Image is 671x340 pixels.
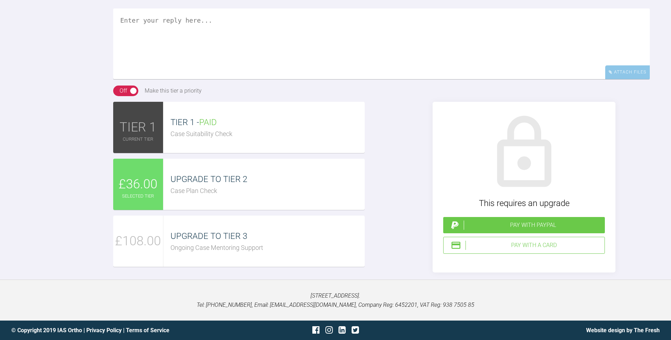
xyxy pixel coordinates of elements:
span: UPGRADE TO TIER 3 [170,231,247,241]
div: Pay with a Card [465,241,602,250]
div: Pay with PayPal [464,221,602,230]
div: Case Suitability Check [170,129,365,139]
div: Ongoing Case Mentoring Support [170,243,365,253]
div: Off [120,86,127,95]
span: UPGRADE TO TIER 2 [170,174,247,184]
img: lock.6dc949b6.svg [484,112,565,194]
a: Terms of Service [126,327,169,334]
div: © Copyright 2019 IAS Ortho | | [11,326,227,335]
span: TIER 1 - [170,117,217,127]
img: paypal.a7a4ce45.svg [450,220,460,230]
span: TIER 1 [120,117,156,138]
span: PAID [199,117,217,127]
a: Website design by The Fresh [586,327,660,334]
p: [STREET_ADDRESS]. Tel: [PHONE_NUMBER], Email: [EMAIL_ADDRESS][DOMAIN_NAME], Company Reg: 6452201,... [11,291,660,309]
a: Privacy Policy [86,327,122,334]
img: stripeIcon.ae7d7783.svg [451,240,461,251]
span: £36.00 [118,174,157,195]
div: Make this tier a priority [145,86,202,95]
div: Case Plan Check [170,186,365,196]
span: £108.00 [115,231,161,252]
div: Attach Files [605,65,650,79]
div: This requires an upgrade [443,197,605,210]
